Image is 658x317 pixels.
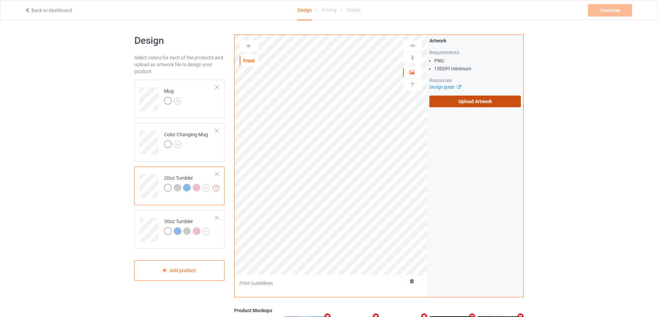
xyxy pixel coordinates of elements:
img: svg+xml;base64,PD94bWwgdmVyc2lvbj0iMS4wIiBlbmNvZGluZz0iVVRGLTgiPz4KPHN2ZyB3aWR0aD0iMjJweCIgaGVpZ2... [174,97,181,105]
img: svg%3E%0A [409,55,416,61]
div: Details [346,0,361,20]
img: svg+xml;base64,PD94bWwgdmVyc2lvbj0iMS4wIiBlbmNvZGluZz0iVVRGLTgiPz4KPHN2ZyB3aWR0aD0iMjJweCIgaGVpZ2... [174,141,181,148]
li: PNG [434,57,521,64]
h1: Design [134,34,225,47]
img: svg%3E%0A [409,42,416,49]
a: Back to dashboard [25,8,72,13]
div: Front [240,57,258,64]
img: svg%3E%0A [409,81,416,88]
div: Select colors for each of the products and upload an artwork file to design your product. [134,54,225,75]
div: Add product [134,260,225,281]
div: 20oz Tumbler [134,167,225,205]
img: svg+xml;base64,PD94bWwgdmVyc2lvbj0iMS4wIiBlbmNvZGluZz0iVVRGLTgiPz4KPHN2ZyB3aWR0aD0iMjJweCIgaGVpZ2... [202,228,210,235]
div: Print Guidelines [239,280,273,287]
div: Requirements [429,49,521,56]
div: Mug [134,80,225,118]
div: 30oz Tumbler [164,218,210,235]
div: Mug [164,88,181,104]
a: Design guide [429,85,461,90]
img: exclamation icon [213,185,219,191]
div: Color Changing Mug [134,123,225,162]
div: 30oz Tumbler [134,210,225,249]
div: Design [297,0,312,20]
div: Pricing [322,0,336,20]
div: 20oz Tumbler [164,175,210,191]
div: Product Mockups [234,307,524,314]
img: svg+xml;base64,PD94bWwgdmVyc2lvbj0iMS4wIiBlbmNvZGluZz0iVVRGLTgiPz4KPHN2ZyB3aWR0aD0iMjJweCIgaGVpZ2... [202,184,210,192]
label: Upload Artwork [429,96,521,107]
li: 150 DPI minimum [434,65,521,72]
div: Artwork [429,37,521,44]
div: Color Changing Mug [164,131,208,148]
div: Resources [429,77,521,84]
